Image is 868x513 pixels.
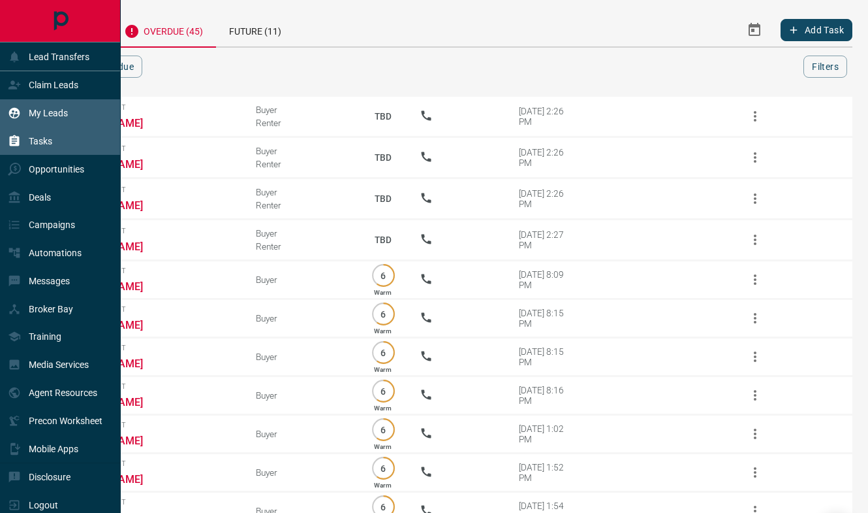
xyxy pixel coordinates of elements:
div: [DATE] 1:02 PM [519,423,574,444]
span: Viewing Request [64,144,236,153]
p: Warm [374,327,392,335]
p: TBD [366,181,400,216]
p: TBD [366,222,400,257]
div: [DATE] 8:15 PM [519,346,574,367]
div: Buyer [256,228,347,239]
div: [DATE] 2:26 PM [519,188,574,209]
span: Viewing Request [64,267,236,275]
span: Viewing Request [64,186,236,194]
p: Warm [374,405,392,412]
p: Warm [374,482,392,489]
div: [DATE] 8:16 PM [519,385,574,406]
p: Warm [374,443,392,450]
p: Warm [374,366,392,373]
div: Buyer [256,352,347,362]
span: Viewing Request [64,498,236,506]
div: Renter [256,118,347,128]
span: Viewing Request [64,421,236,429]
div: Buyer [256,467,347,478]
span: Viewing Request [64,382,236,391]
div: Buyer [256,105,347,115]
div: Renter [256,200,347,210]
span: Viewing Request [64,305,236,314]
p: 6 [379,271,388,280]
p: 6 [379,425,388,435]
button: Select Date Range [739,14,770,46]
p: 6 [379,463,388,473]
span: Viewing Request [64,103,236,112]
div: [DATE] 2:26 PM [519,106,574,127]
div: [DATE] 2:26 PM [519,147,574,168]
div: [DATE] 8:09 PM [519,269,574,290]
button: Add Task [781,19,852,41]
p: Warm [374,289,392,296]
div: Renter [256,159,347,169]
p: TBD [366,140,400,175]
p: TBD [366,99,400,134]
div: [DATE] 2:27 PM [519,229,574,250]
p: 6 [379,502,388,512]
div: Renter [256,241,347,252]
span: Viewing Request [64,227,236,235]
button: Filters [803,56,847,78]
div: [DATE] 8:15 PM [519,308,574,329]
p: 6 [379,386,388,396]
div: Overdue (45) [111,13,216,48]
div: [DATE] 1:52 PM [519,462,574,483]
p: 6 [379,348,388,357]
div: Buyer [256,274,347,285]
div: Future (11) [216,13,294,46]
div: Buyer [256,390,347,401]
div: Buyer [256,187,347,197]
span: Viewing Request [64,344,236,352]
div: Buyer [256,146,347,156]
span: Viewing Request [64,459,236,468]
div: Buyer [256,429,347,439]
div: Buyer [256,313,347,323]
p: 6 [379,309,388,319]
